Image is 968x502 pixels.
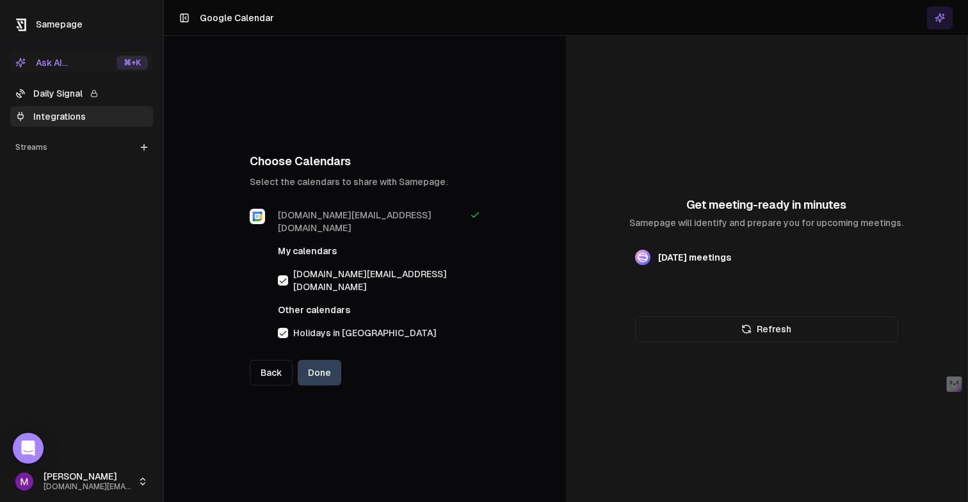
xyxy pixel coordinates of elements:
[629,196,903,214] h2: Get meeting-ready in minutes
[629,216,903,229] p: Samepage will identify and prepare you for upcoming meetings.
[200,12,273,24] h1: Google Calendar
[10,83,153,104] a: Daily Signal
[36,19,83,29] span: Samepage
[10,137,153,158] div: Streams
[250,360,293,385] a: Back
[635,316,898,342] button: Refresh
[250,152,480,170] h1: Choose Calendars
[15,473,33,490] img: _image
[278,304,465,316] h3: Other calendars
[10,106,153,127] a: Integrations
[10,466,153,497] button: [PERSON_NAME][DOMAIN_NAME][EMAIL_ADDRESS][DOMAIN_NAME]
[250,209,265,224] img: Google Calendar
[658,252,731,263] span: [DATE] meetings
[44,482,133,492] span: [DOMAIN_NAME][EMAIL_ADDRESS][DOMAIN_NAME]
[10,53,153,73] button: Ask AI...⌘+K
[635,250,650,265] img: Today's Meetings
[13,433,44,464] div: Open Intercom Messenger
[250,175,480,188] p: Select the calendars to share with Samepage.
[117,56,148,70] div: ⌘ +K
[278,209,465,234] p: [DOMAIN_NAME][EMAIL_ADDRESS][DOMAIN_NAME]
[15,56,68,69] div: Ask AI...
[298,360,341,385] button: Done
[293,268,465,293] span: [DOMAIN_NAME][EMAIL_ADDRESS][DOMAIN_NAME]
[278,245,465,257] h3: My calendars
[44,471,133,483] span: [PERSON_NAME]
[293,327,437,339] span: Holidays in [GEOGRAPHIC_DATA]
